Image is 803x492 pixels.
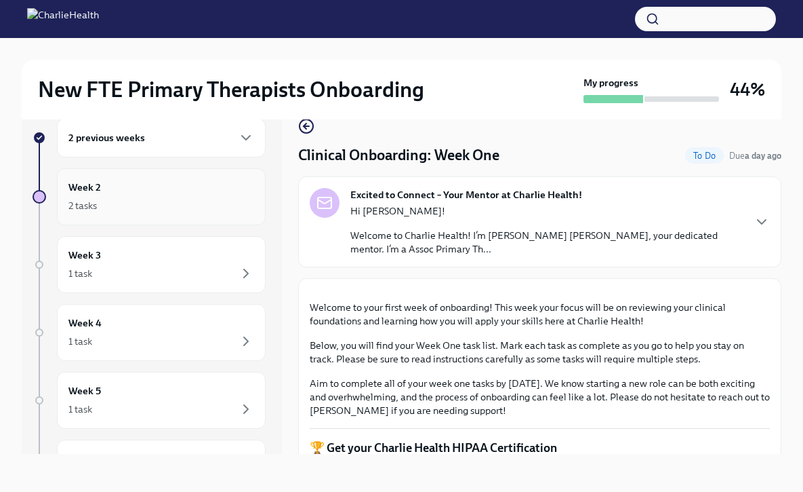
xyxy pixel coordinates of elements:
[68,402,92,416] div: 1 task
[310,339,770,366] p: Below, you will find your Week One task list. Mark each task as complete as you go to help you st...
[685,151,724,161] span: To Do
[33,168,266,225] a: Week 22 tasks
[729,151,781,161] span: Due
[310,440,770,456] p: 🏆 Get your Charlie Health HIPAA Certification
[730,77,765,102] h3: 44%
[33,372,266,429] a: Week 51 task
[68,316,102,330] h6: Week 4
[350,229,743,256] p: Welcome to Charlie Health! I’m [PERSON_NAME] [PERSON_NAME], your dedicated mentor. I’m a Assoc Pr...
[68,130,145,145] h6: 2 previous weeks
[310,377,770,417] p: Aim to complete all of your week one tasks by [DATE]. We know starting a new role can be both exc...
[310,301,770,328] p: Welcome to your first week of onboarding! This week your focus will be on reviewing your clinical...
[68,267,92,280] div: 1 task
[583,76,638,90] strong: My progress
[729,149,781,162] span: September 14th, 2025 07:00
[298,145,499,166] h4: Clinical Onboarding: Week One
[68,199,97,212] div: 2 tasks
[33,304,266,361] a: Week 41 task
[68,383,101,398] h6: Week 5
[57,118,266,157] div: 2 previous weeks
[27,8,99,30] img: CharlieHealth
[745,151,781,161] strong: a day ago
[68,248,101,263] h6: Week 3
[350,204,743,218] p: Hi [PERSON_NAME]!
[33,236,266,293] a: Week 31 task
[68,335,92,348] div: 1 task
[68,180,101,195] h6: Week 2
[68,451,102,466] h6: Week 6
[38,76,424,103] h2: New FTE Primary Therapists Onboarding
[350,188,582,202] strong: Excited to Connect – Your Mentor at Charlie Health!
